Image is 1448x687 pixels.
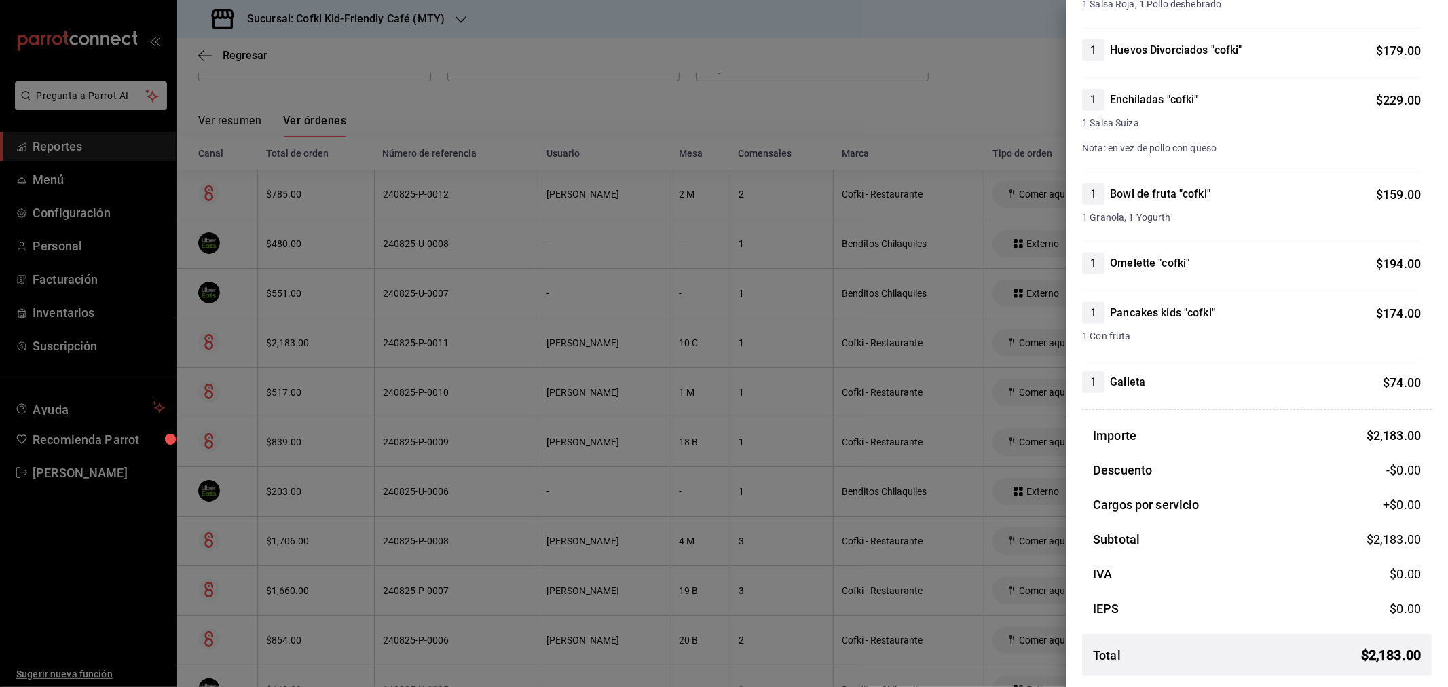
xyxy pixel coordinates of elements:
span: 1 [1082,186,1104,202]
span: +$ 0.00 [1383,496,1421,514]
h4: Galleta [1110,374,1145,390]
h3: IVA [1093,565,1112,583]
span: $ 2,183.00 [1367,428,1421,443]
h4: Omelette "cofki" [1110,255,1189,272]
span: 1 Con fruta [1082,329,1421,343]
span: 1 [1082,255,1104,272]
span: $ 179.00 [1376,43,1421,58]
h4: Enchiladas "cofki" [1110,92,1198,108]
span: 1 [1082,305,1104,321]
span: $ 194.00 [1376,257,1421,271]
span: 1 [1082,374,1104,390]
span: $ 229.00 [1376,93,1421,107]
span: 1 [1082,42,1104,58]
h3: Importe [1093,426,1136,445]
span: 1 Granola, 1 Yogurth [1082,210,1421,225]
span: $ 159.00 [1376,187,1421,202]
span: Nota: en vez de pollo con queso [1082,143,1217,153]
span: 1 Salsa Suiza [1082,116,1421,130]
h4: Bowl de fruta "cofki" [1110,186,1210,202]
span: $ 2,183.00 [1361,645,1421,665]
span: $ 0.00 [1390,601,1421,616]
h3: Cargos por servicio [1093,496,1200,514]
h4: Huevos Divorciados "cofki" [1110,42,1242,58]
span: $ 74.00 [1383,375,1421,390]
h3: Total [1093,646,1121,665]
h4: Pancakes kids "cofki" [1110,305,1215,321]
span: $ 2,183.00 [1367,532,1421,546]
span: $ 174.00 [1376,306,1421,320]
span: $ 0.00 [1390,567,1421,581]
span: -$0.00 [1386,461,1421,479]
h3: IEPS [1093,599,1119,618]
span: 1 [1082,92,1104,108]
h3: Descuento [1093,461,1152,479]
h3: Subtotal [1093,530,1140,549]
